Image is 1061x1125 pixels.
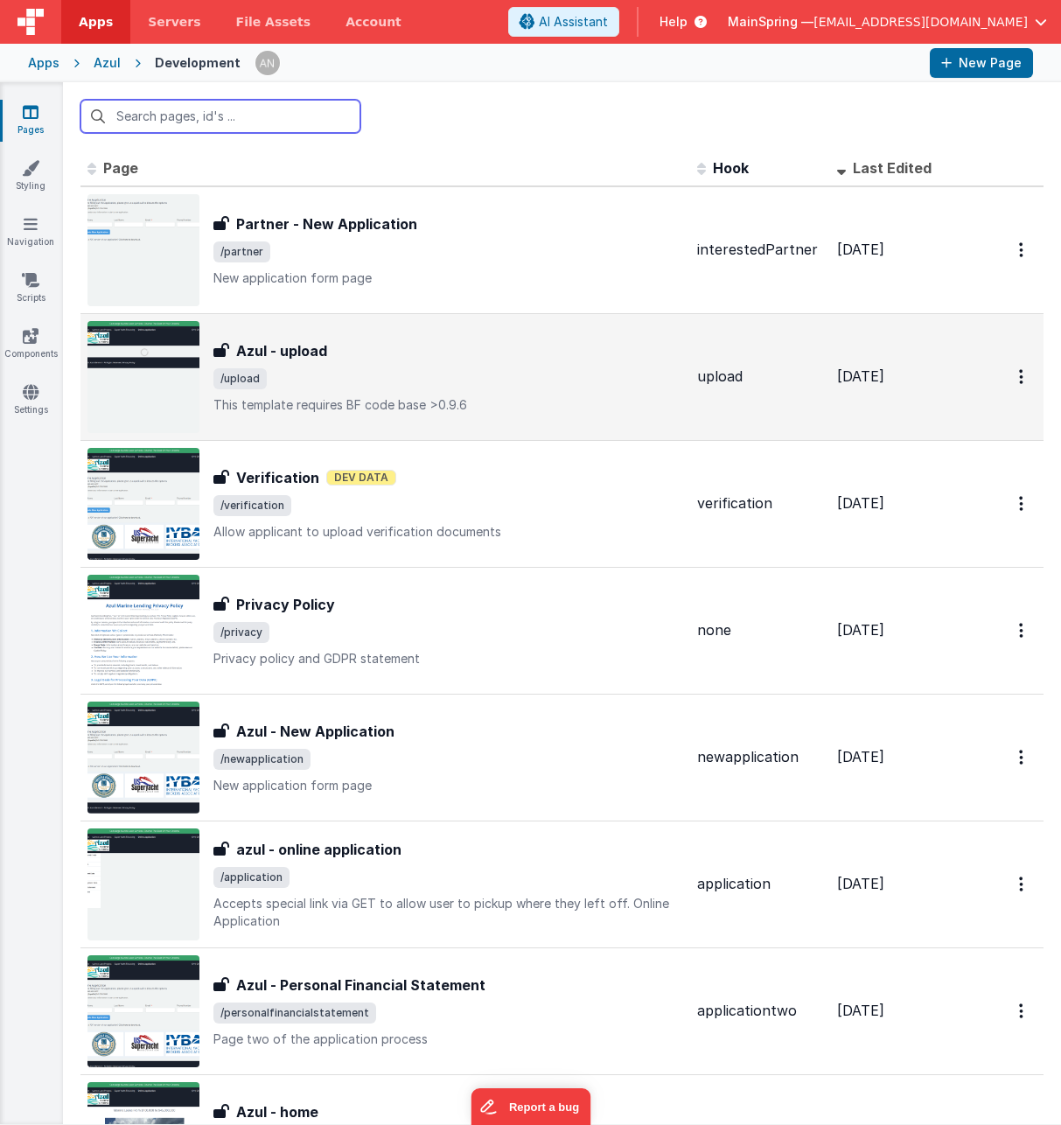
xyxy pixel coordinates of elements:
[213,1031,683,1048] p: Page two of the application process
[837,367,884,385] span: [DATE]
[79,13,113,31] span: Apps
[213,867,290,888] span: /application
[213,241,270,262] span: /partner
[213,269,683,287] p: New application form page
[697,240,823,260] div: interestedPartner
[697,367,823,387] div: upload
[728,13,1047,31] button: MainSpring — [EMAIL_ADDRESS][DOMAIN_NAME]
[1009,993,1037,1029] button: Options
[213,1003,376,1024] span: /personalfinancialstatement
[697,493,823,514] div: verification
[837,875,884,892] span: [DATE]
[236,975,485,996] h3: Azul - Personal Financial Statement
[837,748,884,765] span: [DATE]
[930,48,1033,78] button: New Page
[539,13,608,31] span: AI Assistant
[103,159,138,177] span: Page
[837,621,884,639] span: [DATE]
[471,1088,590,1125] iframe: Marker.io feedback button
[697,747,823,767] div: newapplication
[697,874,823,894] div: application
[236,721,394,742] h3: Azul - New Application
[1009,486,1037,521] button: Options
[255,51,280,75] img: 63cd5caa8a31f9d016618d4acf466499
[813,13,1028,31] span: [EMAIL_ADDRESS][DOMAIN_NAME]
[94,54,121,72] div: Azul
[148,13,200,31] span: Servers
[1009,232,1037,268] button: Options
[837,494,884,512] span: [DATE]
[213,396,683,414] p: This template requires BF code base >0.9.6
[236,13,311,31] span: File Assets
[697,620,823,640] div: none
[213,368,267,389] span: /upload
[236,467,319,488] h3: Verification
[213,777,683,794] p: New application form page
[236,340,327,361] h3: Azul - upload
[236,594,335,615] h3: Privacy Policy
[837,241,884,258] span: [DATE]
[837,1002,884,1019] span: [DATE]
[1009,612,1037,648] button: Options
[28,54,59,72] div: Apps
[1009,866,1037,902] button: Options
[236,213,417,234] h3: Partner - New Application
[213,895,683,930] p: Accepts special link via GET to allow user to pickup where they left off. Online Application
[236,839,401,860] h3: azul - online application
[155,54,241,72] div: Development
[660,13,688,31] span: Help
[697,1001,823,1021] div: applicationtwo
[213,749,311,770] span: /newapplication
[213,495,291,516] span: /verification
[728,13,813,31] span: MainSpring —
[236,1101,318,1122] h3: Azul - home
[80,100,360,133] input: Search pages, id's ...
[213,523,683,541] p: Allow applicant to upload verification documents
[1009,359,1037,395] button: Options
[713,159,749,177] span: Hook
[853,159,932,177] span: Last Edited
[213,622,269,643] span: /privacy
[508,7,619,37] button: AI Assistant
[326,470,396,486] span: Dev Data
[1009,739,1037,775] button: Options
[213,650,683,667] p: Privacy policy and GDPR statement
